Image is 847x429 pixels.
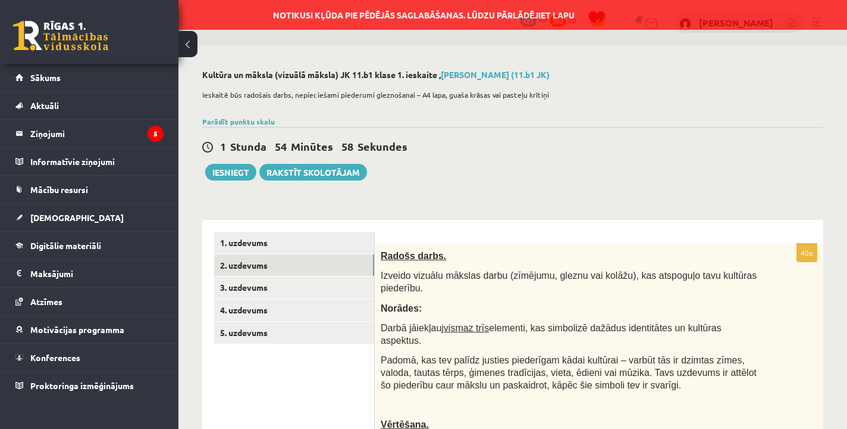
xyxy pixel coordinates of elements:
[214,299,374,321] a: 4. uzdevums
[214,322,374,344] a: 5. uzdevums
[30,260,164,287] legend: Maksājumi
[15,316,164,343] a: Motivācijas programma
[291,139,333,153] span: Minūtes
[202,117,275,126] a: Parādīt punktu skalu
[214,276,374,299] a: 3. uzdevums
[15,232,164,259] a: Digitālie materiāli
[15,372,164,399] a: Proktoringa izmēģinājums
[15,64,164,91] a: Sākums
[275,139,287,153] span: 54
[220,139,226,153] span: 1
[357,139,407,153] span: Sekundes
[259,164,367,181] a: Rakstīt skolotājam
[30,212,124,223] span: [DEMOGRAPHIC_DATA]
[15,92,164,119] a: Aktuāli
[15,288,164,315] a: Atzīmes
[341,139,353,153] span: 58
[202,70,823,80] h2: Kultūra un māksla (vizuālā māksla) JK 11.b1 klase 1. ieskaite ,
[381,271,757,293] span: Izveido vizuālu mākslas darbu (zīmējumu, gleznu vai kolāžu), kas atspoguļo tavu kultūras piederību.
[15,204,164,231] a: [DEMOGRAPHIC_DATA]
[441,69,550,80] a: [PERSON_NAME] (11.b1 JK)
[30,324,124,335] span: Motivācijas programma
[15,344,164,371] a: Konferences
[15,260,164,287] a: Maksājumi
[30,352,80,363] span: Konferences
[796,243,817,262] p: 40p
[30,296,62,307] span: Atzīmes
[30,184,88,195] span: Mācību resursi
[30,240,101,251] span: Digitālie materiāli
[13,21,108,51] a: Rīgas 1. Tālmācības vidusskola
[30,100,59,111] span: Aktuāli
[30,120,164,147] legend: Ziņojumi
[15,120,164,147] a: Ziņojumi5
[381,323,721,346] span: Darbā jāiekļauj elementi, kas simbolizē dažādus identitātes un kultūras aspektus.
[148,126,164,142] i: 5
[381,303,422,313] span: Norādes:
[15,148,164,175] a: Informatīvie ziņojumi
[230,139,266,153] span: Stunda
[214,232,374,254] a: 1. uzdevums
[214,254,374,276] a: 2. uzdevums
[205,164,256,181] button: Iesniegt
[444,323,489,333] u: vismaz trīs
[15,176,164,203] a: Mācību resursi
[381,355,757,390] span: Padomā, kas tev palīdz justies piederīgam kādai kultūrai – varbūt tās ir dzimtas zīmes, valoda, t...
[381,251,446,261] span: Radošs darbs.
[30,380,134,391] span: Proktoringa izmēģinājums
[30,72,61,83] span: Sākums
[30,148,164,175] legend: Informatīvie ziņojumi
[202,89,817,100] p: Ieskaitē būs radošais darbs, nepieciešami piederumi gleznošanai – A4 lapa, guaša krāsas vai paste...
